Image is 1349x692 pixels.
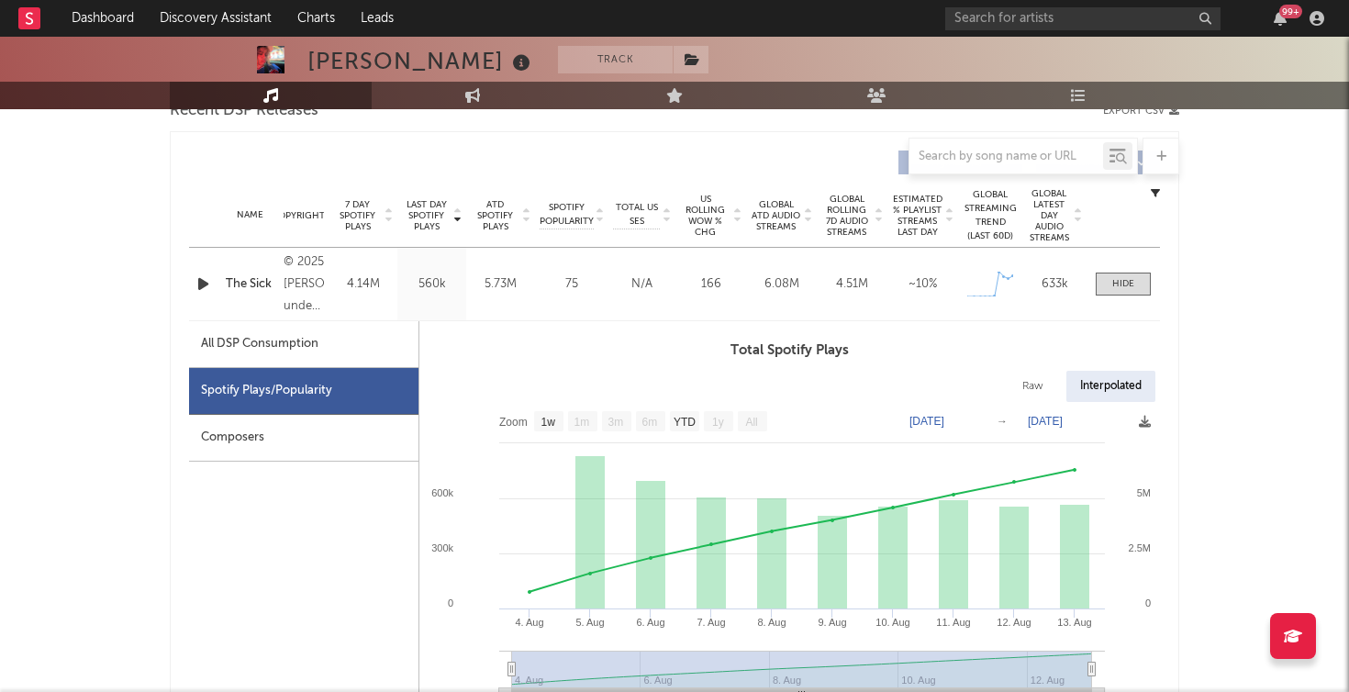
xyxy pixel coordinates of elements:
[284,251,324,318] div: © 2025 [PERSON_NAME] under exclusive license to Atlantic Music Group LLC
[189,321,418,368] div: All DSP Consumption
[541,416,556,429] text: 1w
[431,542,453,553] text: 300k
[575,617,604,628] text: 5. Aug
[751,275,812,294] div: 6.08M
[1027,188,1071,243] span: Global Latest Day Audio Streams
[402,275,462,294] div: 560k
[680,194,730,238] span: US Rolling WoW % Chg
[431,487,453,498] text: 600k
[499,416,528,429] text: Zoom
[680,275,741,294] div: 166
[642,416,658,429] text: 6m
[892,194,942,238] span: Estimated % Playlist Streams Last Day
[712,416,724,429] text: 1y
[1027,275,1082,294] div: 633k
[272,210,325,221] span: Copyright
[540,275,604,294] div: 75
[333,275,393,294] div: 4.14M
[945,7,1221,30] input: Search for artists
[909,150,1103,164] input: Search by song name or URL
[1129,542,1151,553] text: 2.5M
[936,617,970,628] text: 11. Aug
[997,617,1031,628] text: 12. Aug
[818,617,846,628] text: 9. Aug
[892,275,953,294] div: ~ 10 %
[613,275,671,294] div: N/A
[1137,487,1151,498] text: 5M
[613,201,660,229] span: Total US SES
[674,416,696,429] text: YTD
[1066,371,1155,402] div: Interpolated
[1279,5,1302,18] div: 99 +
[1274,11,1287,26] button: 99+
[608,416,624,429] text: 3m
[875,617,909,628] text: 10. Aug
[170,100,318,122] span: Recent DSP Releases
[189,415,418,462] div: Composers
[1057,617,1091,628] text: 13. Aug
[751,199,801,232] span: Global ATD Audio Streams
[471,275,530,294] div: 5.73M
[821,275,883,294] div: 4.51M
[636,617,664,628] text: 6. Aug
[1103,106,1179,117] button: Export CSV
[909,415,944,428] text: [DATE]
[963,188,1018,243] div: Global Streaming Trend (Last 60D)
[697,617,725,628] text: 7. Aug
[558,46,673,73] button: Track
[471,199,519,232] span: ATD Spotify Plays
[307,46,535,76] div: [PERSON_NAME]
[402,199,451,232] span: Last Day Spotify Plays
[997,415,1008,428] text: →
[745,416,757,429] text: All
[226,275,274,294] a: The Sick
[333,199,382,232] span: 7 Day Spotify Plays
[1028,415,1063,428] text: [DATE]
[189,368,418,415] div: Spotify Plays/Popularity
[201,333,318,355] div: All DSP Consumption
[448,597,453,608] text: 0
[226,208,274,222] div: Name
[757,617,786,628] text: 8. Aug
[1145,597,1151,608] text: 0
[574,416,590,429] text: 1m
[419,340,1160,362] h3: Total Spotify Plays
[540,201,594,229] span: Spotify Popularity
[1009,371,1057,402] div: Raw
[821,194,872,238] span: Global Rolling 7D Audio Streams
[515,617,543,628] text: 4. Aug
